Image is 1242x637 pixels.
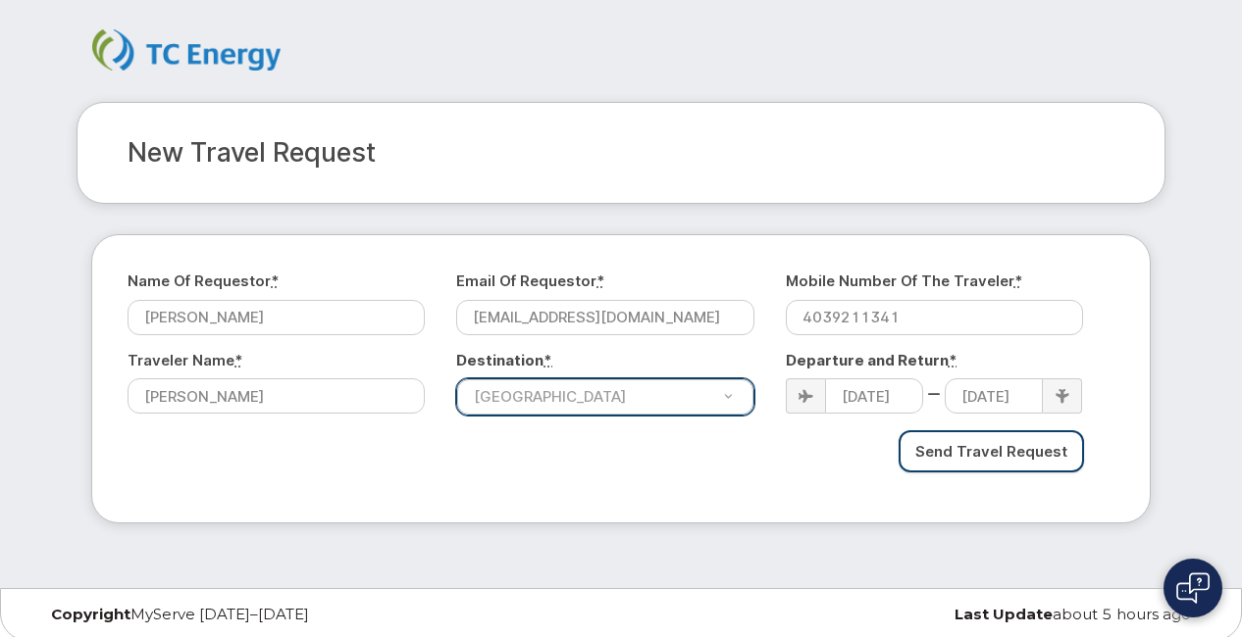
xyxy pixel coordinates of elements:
[945,378,1043,414] input: Return
[128,138,1114,168] h2: New Travel Request
[955,605,1053,623] strong: Last Update
[949,351,957,369] abbr: required
[456,270,604,291] label: Email of Requestor
[786,270,1022,291] label: Mobile Number of the Traveler
[816,607,1206,622] div: about 5 hours ago
[543,351,552,369] abbr: required
[36,607,426,622] div: MyServe [DATE]–[DATE]
[462,386,626,407] span: [GEOGRAPHIC_DATA]
[825,378,923,414] input: Departure
[128,270,279,291] label: Name of Requestor
[128,350,242,370] label: Traveler Name
[456,350,552,370] label: Destination
[271,271,279,290] abbr: required
[92,29,281,71] img: TC Energy
[1014,271,1022,290] abbr: required
[457,379,752,415] a: [GEOGRAPHIC_DATA]
[899,430,1084,472] input: Send Travel Request
[1176,572,1210,604] img: Open chat
[596,271,604,290] abbr: required
[234,351,242,369] abbr: required
[786,350,957,370] label: Departure and Return
[51,605,130,623] strong: Copyright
